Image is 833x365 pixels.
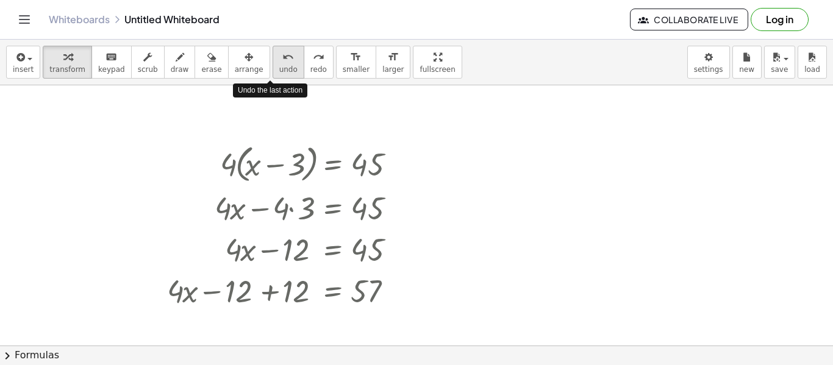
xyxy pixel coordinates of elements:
[420,65,455,74] span: fullscreen
[138,65,158,74] span: scrub
[195,46,228,79] button: erase
[49,13,110,26] a: Whiteboards
[336,46,376,79] button: format_sizesmaller
[382,65,404,74] span: larger
[640,14,738,25] span: Collaborate Live
[171,65,189,74] span: draw
[91,46,132,79] button: keyboardkeypad
[350,50,362,65] i: format_size
[630,9,748,30] button: Collaborate Live
[764,46,795,79] button: save
[304,46,334,79] button: redoredo
[751,8,809,31] button: Log in
[282,50,294,65] i: undo
[687,46,730,79] button: settings
[739,65,754,74] span: new
[98,65,125,74] span: keypad
[13,65,34,74] span: insert
[413,46,462,79] button: fullscreen
[804,65,820,74] span: load
[105,50,117,65] i: keyboard
[201,65,221,74] span: erase
[235,65,263,74] span: arrange
[233,83,307,97] div: Undo the last action
[798,46,827,79] button: load
[387,50,399,65] i: format_size
[43,46,92,79] button: transform
[228,46,270,79] button: arrange
[313,50,324,65] i: redo
[131,46,165,79] button: scrub
[164,46,196,79] button: draw
[694,65,723,74] span: settings
[771,65,788,74] span: save
[343,65,370,74] span: smaller
[279,65,298,74] span: undo
[310,65,327,74] span: redo
[732,46,762,79] button: new
[6,46,40,79] button: insert
[376,46,410,79] button: format_sizelarger
[49,65,85,74] span: transform
[15,10,34,29] button: Toggle navigation
[273,46,304,79] button: undoundo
